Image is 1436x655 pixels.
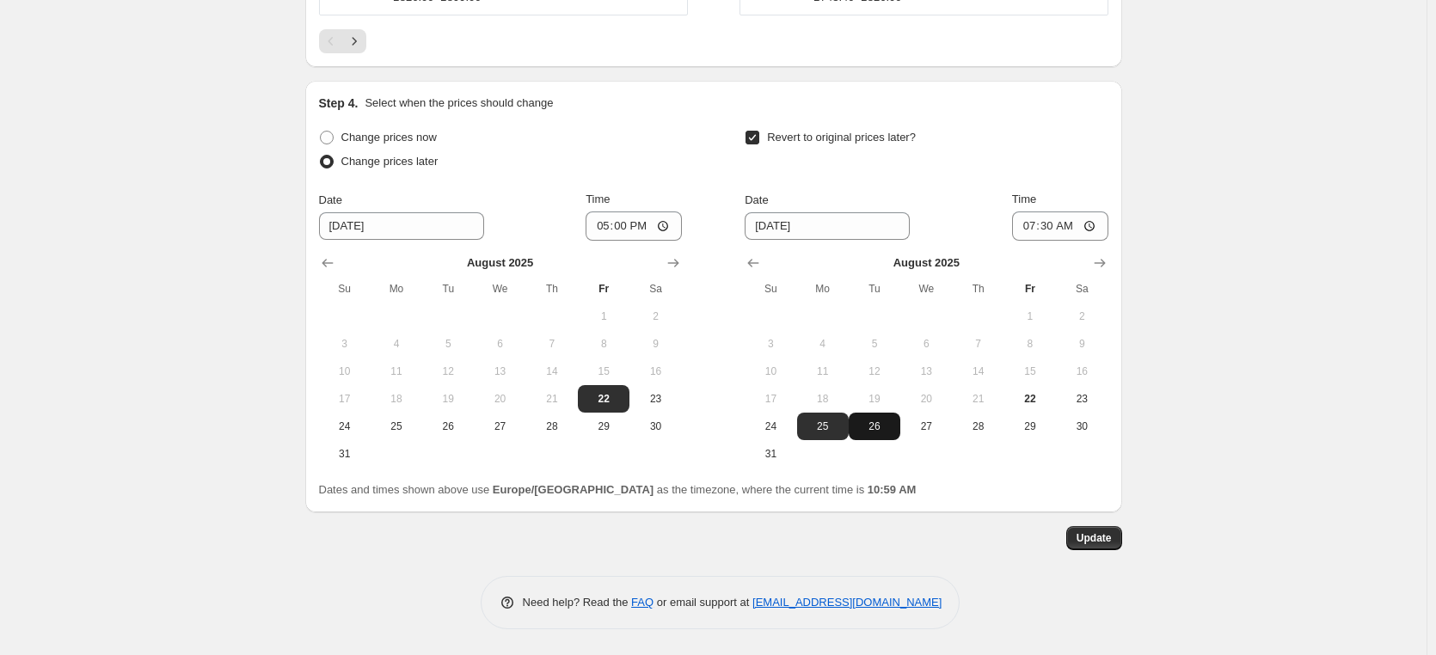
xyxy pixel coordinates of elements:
[377,392,415,406] span: 18
[341,131,437,144] span: Change prices now
[422,413,474,440] button: Tuesday August 26 2025
[900,413,952,440] button: Wednesday August 27 2025
[481,337,519,351] span: 6
[586,193,610,205] span: Time
[907,282,945,296] span: We
[585,364,623,378] span: 15
[856,364,893,378] span: 12
[856,282,893,296] span: Tu
[481,364,519,378] span: 13
[319,413,371,440] button: Sunday August 24 2025
[797,385,849,413] button: Monday August 18 2025
[856,419,893,433] span: 26
[907,419,945,433] span: 27
[1011,419,1049,433] span: 29
[745,193,768,206] span: Date
[585,282,623,296] span: Fr
[629,413,681,440] button: Saturday August 30 2025
[1056,413,1108,440] button: Saturday August 30 2025
[752,596,942,609] a: [EMAIL_ADDRESS][DOMAIN_NAME]
[474,385,525,413] button: Wednesday August 20 2025
[849,358,900,385] button: Tuesday August 12 2025
[1056,330,1108,358] button: Saturday August 9 2025
[422,275,474,303] th: Tuesday
[533,419,571,433] span: 28
[377,419,415,433] span: 25
[661,251,685,275] button: Show next month, September 2025
[745,330,796,358] button: Sunday August 3 2025
[319,212,484,240] input: 8/22/2025
[422,330,474,358] button: Tuesday August 5 2025
[797,330,849,358] button: Monday August 4 2025
[654,596,752,609] span: or email support at
[1004,275,1056,303] th: Friday
[422,385,474,413] button: Tuesday August 19 2025
[316,251,340,275] button: Show previous month, July 2025
[371,385,422,413] button: Monday August 18 2025
[952,275,1003,303] th: Thursday
[1056,385,1108,413] button: Saturday August 23 2025
[319,385,371,413] button: Sunday August 17 2025
[797,358,849,385] button: Monday August 11 2025
[959,282,997,296] span: Th
[1011,337,1049,351] span: 8
[326,419,364,433] span: 24
[907,392,945,406] span: 20
[585,392,623,406] span: 22
[319,95,359,112] h2: Step 4.
[578,385,629,413] button: Today Friday August 22 2025
[629,385,681,413] button: Saturday August 23 2025
[326,392,364,406] span: 17
[578,275,629,303] th: Friday
[371,358,422,385] button: Monday August 11 2025
[319,29,366,53] nav: Pagination
[1063,364,1101,378] span: 16
[526,358,578,385] button: Thursday August 14 2025
[741,251,765,275] button: Show previous month, July 2025
[578,413,629,440] button: Friday August 29 2025
[959,392,997,406] span: 21
[900,330,952,358] button: Wednesday August 6 2025
[481,419,519,433] span: 27
[1066,526,1122,550] button: Update
[319,440,371,468] button: Sunday August 31 2025
[1056,275,1108,303] th: Saturday
[319,330,371,358] button: Sunday August 3 2025
[1056,303,1108,330] button: Saturday August 2 2025
[377,364,415,378] span: 11
[804,392,842,406] span: 18
[959,364,997,378] span: 14
[371,275,422,303] th: Monday
[371,413,422,440] button: Monday August 25 2025
[319,193,342,206] span: Date
[585,337,623,351] span: 8
[319,483,917,496] span: Dates and times shown above use as the timezone, where the current time is
[1004,413,1056,440] button: Friday August 29 2025
[1012,193,1036,205] span: Time
[636,392,674,406] span: 23
[767,131,916,144] span: Revert to original prices later?
[319,358,371,385] button: Sunday August 10 2025
[578,358,629,385] button: Friday August 15 2025
[1056,358,1108,385] button: Saturday August 16 2025
[319,275,371,303] th: Sunday
[1004,358,1056,385] button: Friday August 15 2025
[636,364,674,378] span: 16
[533,282,571,296] span: Th
[1011,392,1049,406] span: 22
[341,155,439,168] span: Change prices later
[533,337,571,351] span: 7
[481,392,519,406] span: 20
[585,419,623,433] span: 29
[342,29,366,53] button: Next
[752,392,789,406] span: 17
[907,364,945,378] span: 13
[631,596,654,609] a: FAQ
[804,337,842,351] span: 4
[1004,385,1056,413] button: Today Friday August 22 2025
[745,385,796,413] button: Sunday August 17 2025
[526,385,578,413] button: Thursday August 21 2025
[422,358,474,385] button: Tuesday August 12 2025
[752,364,789,378] span: 10
[849,385,900,413] button: Tuesday August 19 2025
